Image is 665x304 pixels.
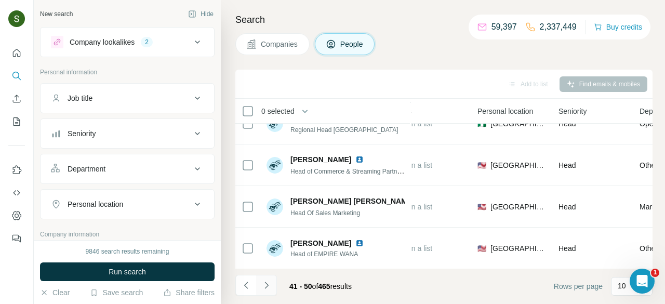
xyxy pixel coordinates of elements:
span: Not in a list [396,244,432,253]
span: Regional Head [GEOGRAPHIC_DATA] [290,126,398,134]
button: Share filters [163,287,215,298]
span: 465 [318,282,330,290]
img: Avatar [8,10,25,27]
iframe: Intercom live chat [630,269,655,294]
p: Personal information [40,68,215,77]
span: Head [558,244,576,253]
button: Department [41,156,214,181]
span: 41 - 50 [289,282,312,290]
button: Enrich CSV [8,89,25,108]
button: Seniority [41,121,214,146]
span: 🇺🇸 [477,243,486,254]
button: My lists [8,112,25,131]
span: results [289,282,352,290]
div: 2 [141,37,153,47]
button: Navigate to next page [256,275,277,296]
span: Head [558,120,576,128]
img: Avatar [267,157,283,174]
span: 0 selected [261,106,295,116]
button: Dashboard [8,206,25,225]
span: Rows per page [554,281,603,292]
span: Not in a list [396,161,432,169]
span: Other [640,243,658,254]
button: Navigate to previous page [235,275,256,296]
span: Not in a list [396,120,432,128]
span: [GEOGRAPHIC_DATA] [490,160,546,170]
span: Companies [261,39,299,49]
span: Other [640,160,658,170]
button: Personal location [41,192,214,217]
span: Head [558,203,576,211]
button: Hide [181,6,221,22]
button: Buy credits [594,20,642,34]
button: Feedback [8,229,25,248]
span: 🇺🇸 [477,160,486,170]
div: 9846 search results remaining [86,247,169,256]
button: Use Surfe on LinkedIn [8,161,25,179]
span: [GEOGRAPHIC_DATA] [490,243,546,254]
span: Not in a list [396,203,432,211]
span: [PERSON_NAME] [290,238,351,248]
p: 10 [618,281,626,291]
img: Avatar [267,199,283,215]
p: 59,397 [491,21,517,33]
div: New search [40,9,73,19]
div: Job title [68,93,92,103]
span: [GEOGRAPHIC_DATA] [490,202,546,212]
span: [PERSON_NAME] [PERSON_NAME] [290,196,415,206]
span: 🇺🇸 [477,202,486,212]
img: LinkedIn logo [355,155,364,164]
span: People [340,39,364,49]
p: Company information [40,230,215,239]
span: Run search [109,267,146,277]
span: Head of EMPIRE WANA [290,249,368,259]
button: Use Surfe API [8,183,25,202]
button: Run search [40,262,215,281]
h4: Search [235,12,653,27]
span: of [312,282,318,290]
button: Quick start [8,44,25,62]
div: Department [68,164,105,174]
div: Seniority [68,128,96,139]
span: Head Of Sales Marketing [290,209,360,217]
span: Personal location [477,106,533,116]
span: 1 [651,269,659,277]
button: Clear [40,287,70,298]
div: Company lookalikes [70,37,135,47]
span: [PERSON_NAME] [290,154,351,165]
img: Avatar [267,240,283,257]
button: Search [8,67,25,85]
span: Seniority [558,106,587,116]
button: Job title [41,86,214,111]
button: Company lookalikes2 [41,30,214,55]
button: Save search [90,287,143,298]
div: Personal location [68,199,123,209]
span: Head of Commerce & Streaming Partnerships [290,167,417,175]
span: Head [558,161,576,169]
p: 2,337,449 [540,21,577,33]
img: LinkedIn logo [355,239,364,247]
